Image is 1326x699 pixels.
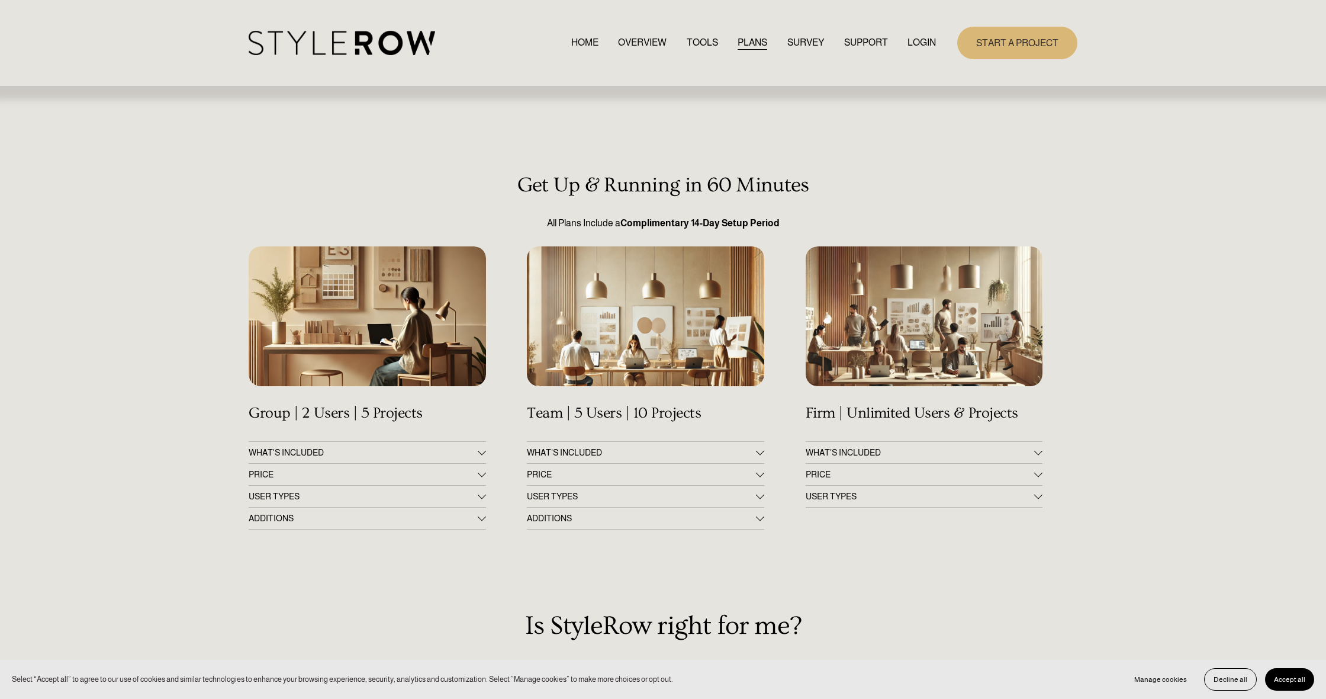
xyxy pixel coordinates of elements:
[249,448,477,457] span: WHAT'S INCLUDED
[527,492,755,501] span: USER TYPES
[527,514,755,523] span: ADDITIONS
[249,464,485,485] button: PRICE
[527,405,764,422] h4: Team | 5 Users | 10 Projects
[249,442,485,463] button: WHAT'S INCLUDED
[1265,668,1314,691] button: Accept all
[806,448,1034,457] span: WHAT’S INCLUDED
[907,35,936,51] a: LOGIN
[12,674,673,685] p: Select “Accept all” to agree to our use of cookies and similar technologies to enhance your brows...
[844,35,888,51] a: folder dropdown
[527,464,764,485] button: PRICE
[527,486,764,507] button: USER TYPES
[249,470,477,479] span: PRICE
[249,611,1077,641] h2: Is StyleRow right for me?
[806,470,1034,479] span: PRICE
[1204,668,1257,691] button: Decline all
[738,35,767,51] a: PLANS
[249,492,477,501] span: USER TYPES
[806,405,1042,422] h4: Firm | Unlimited Users & Projects
[249,174,1077,197] h3: Get Up & Running in 60 Minutes
[806,492,1034,501] span: USER TYPES
[844,36,888,50] span: SUPPORT
[249,508,485,529] button: ADDITIONS
[787,35,824,51] a: SURVEY
[806,464,1042,485] button: PRICE
[249,31,435,55] img: StyleRow
[249,405,485,422] h4: Group | 2 Users | 5 Projects
[249,486,485,507] button: USER TYPES
[957,27,1077,59] a: START A PROJECT
[1214,675,1247,684] span: Decline all
[620,218,780,228] strong: Complimentary 14-Day Setup Period
[806,442,1042,463] button: WHAT’S INCLUDED
[687,35,718,51] a: TOOLS
[527,508,764,529] button: ADDITIONS
[618,35,667,51] a: OVERVIEW
[249,514,477,523] span: ADDITIONS
[806,486,1042,507] button: USER TYPES
[249,216,1077,230] p: All Plans Include a
[1274,675,1305,684] span: Accept all
[527,448,755,457] span: WHAT'S INCLUDED
[1134,675,1187,684] span: Manage cookies
[571,35,598,51] a: HOME
[527,470,755,479] span: PRICE
[527,442,764,463] button: WHAT'S INCLUDED
[1125,668,1196,691] button: Manage cookies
